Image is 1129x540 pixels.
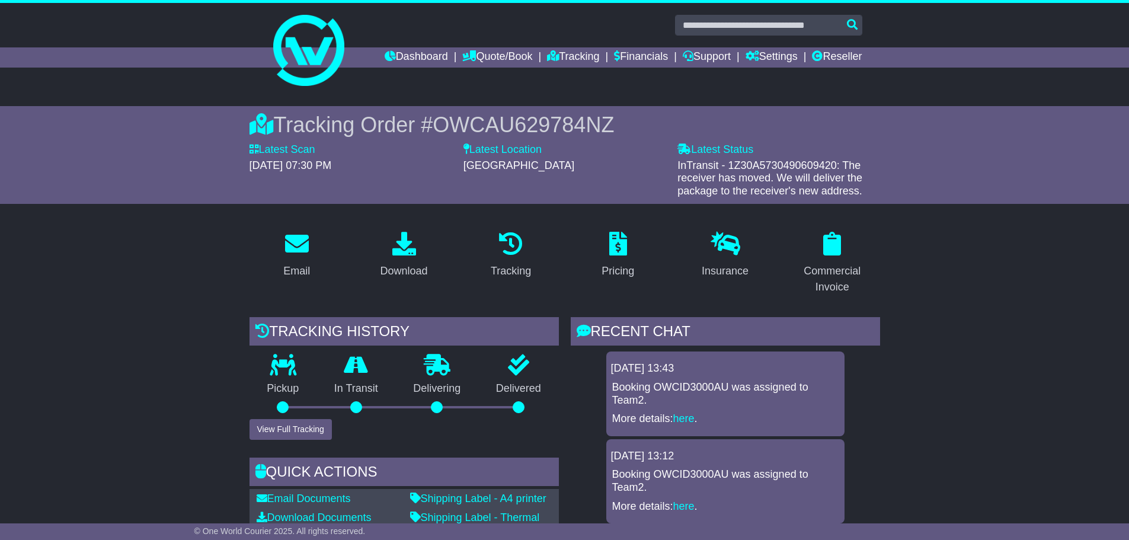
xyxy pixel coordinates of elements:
[547,47,599,68] a: Tracking
[194,526,366,536] span: © One World Courier 2025. All rights reserved.
[250,112,880,138] div: Tracking Order #
[694,228,756,283] a: Insurance
[250,159,332,171] span: [DATE] 07:30 PM
[250,382,317,395] p: Pickup
[594,228,642,283] a: Pricing
[611,362,840,375] div: [DATE] 13:43
[380,263,427,279] div: Download
[410,512,540,536] a: Shipping Label - Thermal printer
[372,228,435,283] a: Download
[250,143,315,156] label: Latest Scan
[463,143,542,156] label: Latest Location
[250,458,559,490] div: Quick Actions
[677,159,862,197] span: InTransit - 1Z30A5730490609420: The receiver has moved. We will deliver the package to the receiv...
[612,413,839,426] p: More details: .
[683,47,731,68] a: Support
[612,468,839,494] p: Booking OWCID3000AU was assigned to Team2.
[257,493,351,504] a: Email Documents
[673,413,695,424] a: here
[410,493,546,504] a: Shipping Label - A4 printer
[250,419,332,440] button: View Full Tracking
[491,263,531,279] div: Tracking
[250,317,559,349] div: Tracking history
[433,113,614,137] span: OWCAU629784NZ
[812,47,862,68] a: Reseller
[463,159,574,171] span: [GEOGRAPHIC_DATA]
[257,512,372,523] a: Download Documents
[276,228,318,283] a: Email
[283,263,310,279] div: Email
[396,382,479,395] p: Delivering
[385,47,448,68] a: Dashboard
[673,500,695,512] a: here
[677,143,753,156] label: Latest Status
[792,263,872,295] div: Commercial Invoice
[746,47,798,68] a: Settings
[702,263,749,279] div: Insurance
[462,47,532,68] a: Quote/Book
[612,500,839,513] p: More details: .
[611,450,840,463] div: [DATE] 13:12
[614,47,668,68] a: Financials
[316,382,396,395] p: In Transit
[483,228,539,283] a: Tracking
[785,228,880,299] a: Commercial Invoice
[478,382,559,395] p: Delivered
[571,317,880,349] div: RECENT CHAT
[602,263,634,279] div: Pricing
[612,381,839,407] p: Booking OWCID3000AU was assigned to Team2.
